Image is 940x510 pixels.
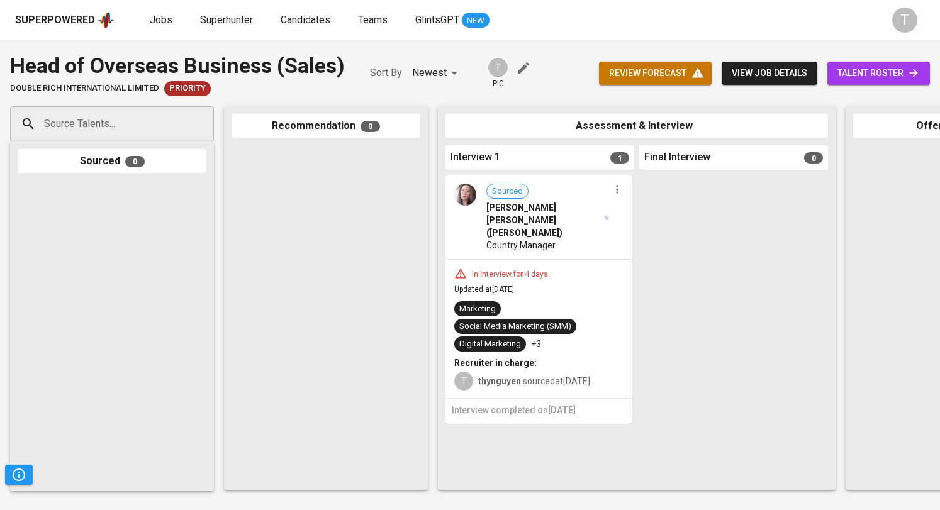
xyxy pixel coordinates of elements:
[467,269,553,280] div: In Interview for 4 days
[732,65,807,81] span: view job details
[804,152,823,164] span: 0
[459,303,496,315] div: Marketing
[454,358,537,368] b: Recruiter in charge:
[5,465,33,485] button: Pipeline Triggers
[415,13,490,28] a: GlintsGPT NEW
[358,13,390,28] a: Teams
[358,14,388,26] span: Teams
[486,239,556,252] span: Country Manager
[487,57,509,89] div: pic
[450,150,500,165] span: Interview 1
[454,285,514,294] span: Updated at [DATE]
[454,372,473,391] div: T
[452,404,625,418] h6: Interview completed on
[164,82,211,94] span: Priority
[837,65,920,81] span: talent roster
[599,62,712,85] button: review forecast
[232,114,420,138] div: Recommendation
[200,14,253,26] span: Superhunter
[18,149,206,174] div: Sourced
[454,184,476,206] img: d31d071b780518e759f9bed0fd3f02cc.jpg
[445,114,828,138] div: Assessment & Interview
[150,13,175,28] a: Jobs
[609,65,702,81] span: review forecast
[459,321,571,333] div: Social Media Marketing (SMM)
[487,57,509,79] div: T
[827,62,930,85] a: talent roster
[415,14,459,26] span: GlintsGPT
[15,13,95,28] div: Superpowered
[531,338,541,350] p: +3
[548,405,576,415] span: [DATE]
[98,11,115,30] img: app logo
[462,14,490,27] span: NEW
[10,50,345,81] div: Head of Overseas Business (Sales)
[150,14,172,26] span: Jobs
[478,376,521,386] b: thynguyen
[370,65,402,80] p: Sort By
[722,62,817,85] button: view job details
[281,13,333,28] a: Candidates
[644,150,710,165] span: Final Interview
[10,82,159,94] span: Double Rich International Limited
[478,376,590,386] span: sourced at [DATE]
[487,186,528,197] span: Sourced
[486,201,603,239] span: [PERSON_NAME] [PERSON_NAME] ([PERSON_NAME])
[361,121,380,132] span: 0
[459,338,521,350] div: Digital Marketing
[281,14,330,26] span: Candidates
[200,13,255,28] a: Superhunter
[15,11,115,30] a: Superpoweredapp logo
[164,81,211,96] div: New Job received from Demand Team
[207,123,210,125] button: Open
[604,215,609,220] img: magic_wand.svg
[610,152,629,164] span: 1
[412,62,462,85] div: Newest
[445,175,632,424] div: Sourced[PERSON_NAME] [PERSON_NAME] ([PERSON_NAME])Country ManagerIn Interview for 4 daysUpdated a...
[412,65,447,80] p: Newest
[125,156,145,167] span: 0
[892,8,917,33] div: T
